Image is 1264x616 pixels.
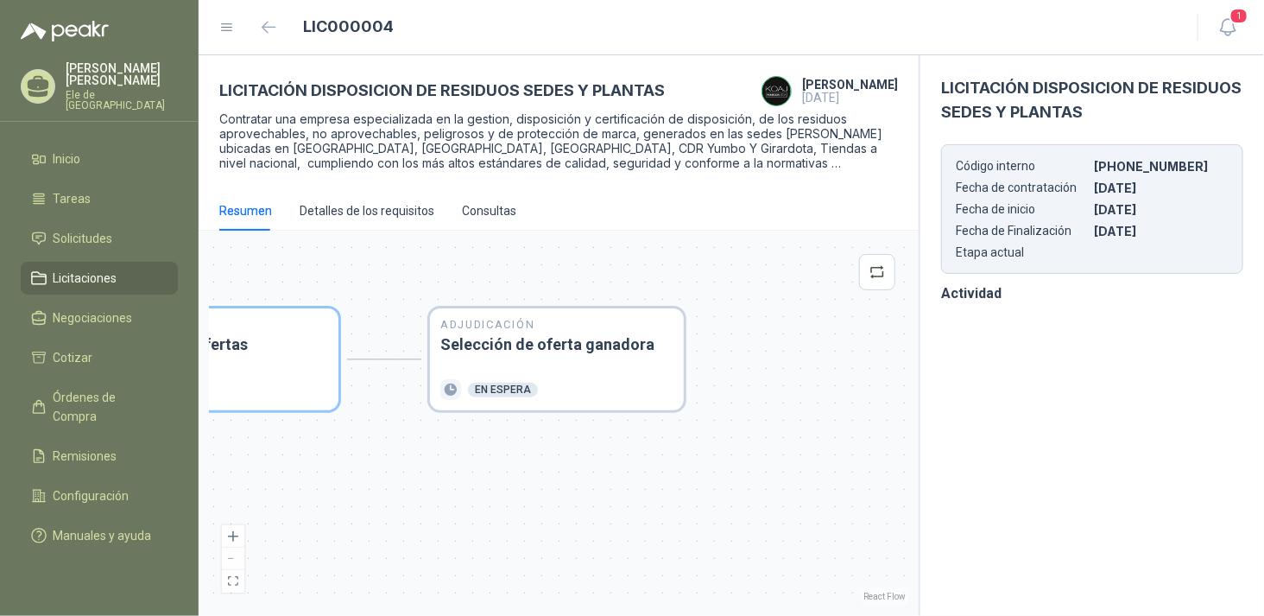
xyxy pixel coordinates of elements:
[762,77,791,105] img: Company Logo
[21,479,178,512] a: Configuración
[859,254,895,290] button: retweet
[440,337,673,352] h3: Selección de oferta ganadora
[21,381,178,433] a: Órdenes de Compra
[956,245,1090,259] p: Etapa actual
[468,383,538,397] div: En espera
[802,91,898,105] p: [DATE]
[54,388,161,426] span: Órdenes de Compra
[219,79,665,103] h3: LICITACIÓN DISPOSICION DE RESIDUOS SEDES Y PLANTAS
[54,447,117,466] span: Remisiones
[21,341,178,374] a: Cotizar
[219,111,898,170] p: Contratar una empresa especializada en la gestion, disposición y certificación de disposición, de...
[54,189,92,208] span: Tareas
[1094,181,1229,195] p: [DATE]
[54,149,81,168] span: Inicio
[54,269,117,288] span: Licitaciones
[85,308,338,410] div: PublicadaRecepción de ofertas
[95,319,328,330] p: Publicada
[54,486,130,505] span: Configuración
[95,337,328,352] h3: Recepción de ofertas
[21,21,109,41] img: Logo peakr
[1094,202,1229,217] p: [DATE]
[956,224,1090,238] p: Fecha de Finalización
[462,201,516,220] div: Consultas
[941,283,1243,304] h3: Actividad
[21,440,178,473] a: Remisiones
[21,262,178,295] a: Licitaciones
[863,592,906,601] a: React Flow attribution
[66,62,178,86] p: [PERSON_NAME] [PERSON_NAME]
[941,76,1243,125] h3: LICITACIÓN DISPOSICION DE RESIDUOS SEDES Y PLANTAS
[21,143,178,175] a: Inicio
[21,222,178,255] a: Solicitudes
[304,15,395,39] h1: LIC000004
[21,302,178,334] a: Negociaciones
[54,526,152,545] span: Manuales y ayuda
[802,79,898,91] h4: [PERSON_NAME]
[21,182,178,215] a: Tareas
[1229,8,1248,24] span: 1
[222,570,244,593] button: fit view
[956,181,1090,195] p: Fecha de contratación
[300,201,434,220] div: Detalles de los requisitos
[222,525,244,548] button: zoom in
[440,319,673,330] p: Adjudicación
[430,308,684,410] div: AdjudicaciónSelección de oferta ganadoraEn espera
[956,202,1090,217] p: Fecha de inicio
[219,201,272,220] div: Resumen
[1212,12,1243,43] button: 1
[54,348,93,367] span: Cotizar
[222,548,244,570] button: zoom out
[956,159,1090,174] p: Código interno
[1094,159,1229,174] p: [PHONE_NUMBER]
[54,308,133,327] span: Negociaciones
[66,90,178,111] p: Ele de [GEOGRAPHIC_DATA]
[222,525,244,593] div: React Flow controls
[1094,224,1229,238] p: [DATE]
[21,519,178,552] a: Manuales y ayuda
[54,229,113,248] span: Solicitudes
